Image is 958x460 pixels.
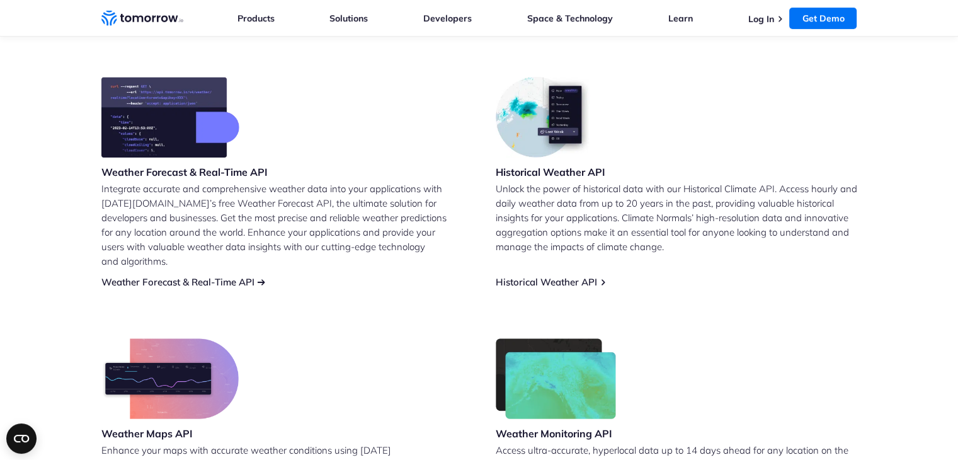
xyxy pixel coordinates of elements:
[496,427,617,440] h3: Weather Monitoring API
[423,13,472,24] a: Developers
[6,423,37,454] button: Open CMP widget
[101,9,183,28] a: Home link
[496,165,605,179] h3: Historical Weather API
[101,276,254,288] a: Weather Forecast & Real-Time API
[527,13,613,24] a: Space & Technology
[789,8,857,29] a: Get Demo
[496,276,597,288] a: Historical Weather API
[748,13,773,25] a: Log In
[237,13,275,24] a: Products
[496,181,857,254] p: Unlock the power of historical data with our Historical Climate API. Access hourly and daily weat...
[101,165,268,179] h3: Weather Forecast & Real-Time API
[329,13,368,24] a: Solutions
[668,13,693,24] a: Learn
[101,427,239,440] h3: Weather Maps API
[101,181,463,268] p: Integrate accurate and comprehensive weather data into your applications with [DATE][DOMAIN_NAME]...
